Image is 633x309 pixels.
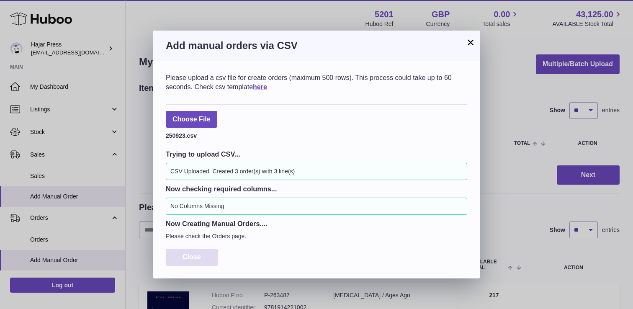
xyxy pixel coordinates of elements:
[166,198,467,215] div: No Columns Missing
[183,253,201,260] span: Close
[166,73,467,91] div: Please upload a csv file for create orders (maximum 500 rows). This process could take up to 60 s...
[166,219,467,228] h3: Now Creating Manual Orders....
[166,249,218,266] button: Close
[166,111,217,128] span: Choose File
[466,37,476,47] button: ×
[166,184,467,193] h3: Now checking required columns...
[166,39,467,52] h3: Add manual orders via CSV
[166,232,467,240] p: Please check the Orders page.
[166,130,467,140] div: 250923.csv
[253,83,267,90] a: here
[166,163,467,180] div: CSV Uploaded. Created 3 order(s) with 3 line(s)
[166,149,467,159] h3: Trying to upload CSV...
